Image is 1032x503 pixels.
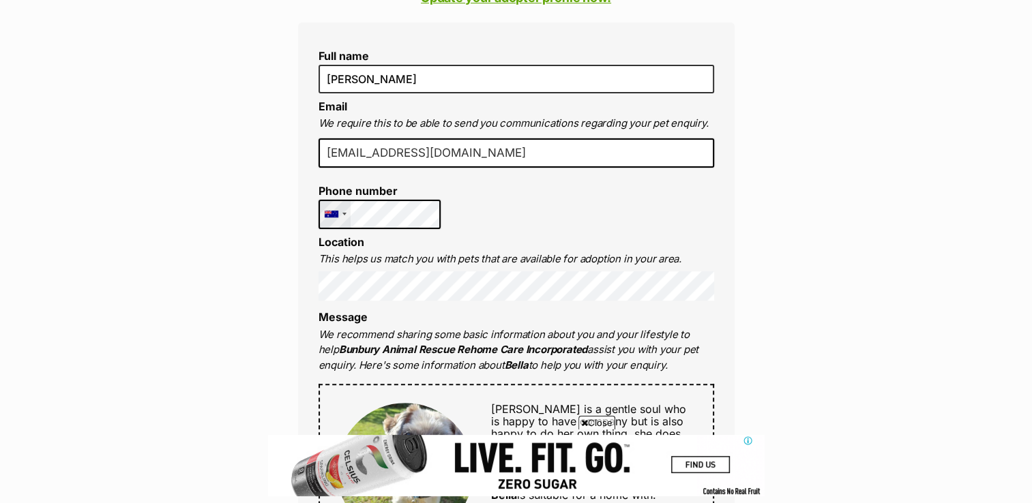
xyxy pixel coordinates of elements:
[268,435,765,496] iframe: Advertisement
[319,50,714,62] label: Full name
[319,327,714,374] p: We recommend sharing some basic information about you and your lifestyle to help assist you with ...
[505,359,529,371] strong: Bella
[339,343,587,356] strong: Bunbury Animal Rescue Rehome Care Incorporated
[319,185,441,197] label: Phone number
[319,310,368,324] label: Message
[319,65,714,93] input: E.g. Jimmy Chew
[491,402,692,478] span: [PERSON_NAME] is a gentle soul who is happy to have company but is also happy to do her own thing...
[319,116,714,132] p: We require this to be able to send you communications regarding your pet enquiry.
[578,416,615,429] span: Close
[319,200,351,228] div: Australia: +61
[319,251,714,267] p: This helps us match you with pets that are available for adoption in your area.
[319,100,347,113] label: Email
[319,235,364,249] label: Location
